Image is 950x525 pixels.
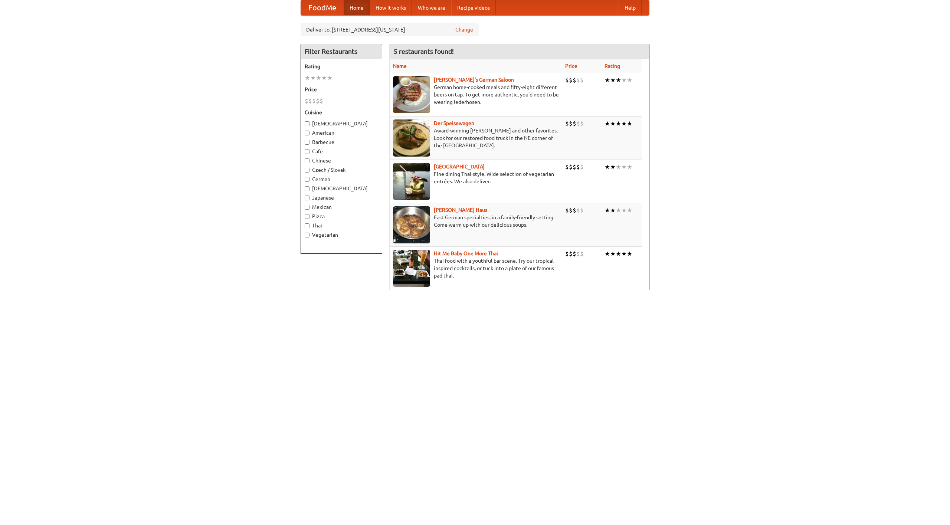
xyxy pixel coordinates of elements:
li: ★ [605,206,610,214]
li: $ [320,97,323,105]
a: [PERSON_NAME]'s German Saloon [434,77,514,83]
a: Hit Me Baby One More Thai [434,250,498,256]
li: ★ [616,206,621,214]
input: Thai [305,223,309,228]
li: $ [580,163,584,171]
a: Rating [605,63,620,69]
label: Thai [305,222,378,229]
li: ★ [627,163,632,171]
h4: Filter Restaurants [301,44,382,59]
li: $ [580,76,584,84]
li: $ [580,206,584,214]
li: ★ [610,206,616,214]
li: ★ [621,163,627,171]
li: $ [565,206,569,214]
input: Cafe [305,149,309,154]
li: ★ [610,250,616,258]
li: ★ [616,163,621,171]
li: ★ [605,250,610,258]
li: ★ [621,250,627,258]
li: ★ [605,163,610,171]
li: ★ [316,74,321,82]
a: [PERSON_NAME] Haus [434,207,487,213]
p: Award-winning [PERSON_NAME] and other favorites. Look for our restored food truck in the NE corne... [393,127,559,149]
li: ★ [310,74,316,82]
a: Home [344,0,370,15]
input: German [305,177,309,182]
li: ★ [610,76,616,84]
li: ★ [627,76,632,84]
li: ★ [621,76,627,84]
li: $ [569,163,573,171]
li: $ [565,163,569,171]
input: American [305,131,309,135]
a: FoodMe [301,0,344,15]
label: Cafe [305,148,378,155]
li: $ [316,97,320,105]
label: [DEMOGRAPHIC_DATA] [305,185,378,192]
img: babythai.jpg [393,250,430,287]
a: [GEOGRAPHIC_DATA] [434,164,485,170]
ng-pluralize: 5 restaurants found! [394,48,454,55]
p: East German specialties, in a family-friendly setting. Come warm up with our delicious soups. [393,214,559,229]
input: Barbecue [305,140,309,145]
input: Chinese [305,158,309,163]
input: Mexican [305,205,309,210]
h5: Cuisine [305,109,378,116]
li: ★ [305,74,310,82]
img: kohlhaus.jpg [393,206,430,243]
a: Who we are [412,0,451,15]
li: ★ [610,119,616,128]
a: How it works [370,0,412,15]
p: German home-cooked meals and fifty-eight different beers on tap. To get more authentic, you'd nee... [393,83,559,106]
li: ★ [610,163,616,171]
li: ★ [605,119,610,128]
li: $ [576,206,580,214]
p: Fine dining Thai-style. Wide selection of vegetarian entrées. We also deliver. [393,170,559,185]
li: ★ [627,119,632,128]
img: speisewagen.jpg [393,119,430,157]
label: Chinese [305,157,378,164]
label: [DEMOGRAPHIC_DATA] [305,120,378,127]
input: Japanese [305,196,309,200]
li: $ [573,250,576,258]
div: Deliver to: [STREET_ADDRESS][US_STATE] [301,23,479,36]
input: Pizza [305,214,309,219]
li: $ [569,76,573,84]
li: $ [576,163,580,171]
li: $ [569,250,573,258]
li: $ [576,76,580,84]
li: $ [580,250,584,258]
a: Change [455,26,473,33]
li: ★ [321,74,327,82]
li: ★ [621,206,627,214]
input: Vegetarian [305,233,309,237]
a: Recipe videos [451,0,496,15]
b: Der Speisewagen [434,120,474,126]
label: Japanese [305,194,378,201]
li: ★ [616,250,621,258]
label: Mexican [305,203,378,211]
input: [DEMOGRAPHIC_DATA] [305,186,309,191]
label: Vegetarian [305,231,378,239]
li: ★ [327,74,332,82]
li: ★ [616,76,621,84]
li: $ [569,206,573,214]
li: ★ [605,76,610,84]
li: ★ [621,119,627,128]
a: Name [393,63,407,69]
li: ★ [616,119,621,128]
li: $ [573,76,576,84]
label: Czech / Slovak [305,166,378,174]
li: $ [573,119,576,128]
p: Thai food with a youthful bar scene. Try our tropical inspired cocktails, or tuck into a plate of... [393,257,559,279]
li: $ [305,97,308,105]
li: $ [576,119,580,128]
label: American [305,129,378,137]
li: ★ [627,206,632,214]
img: esthers.jpg [393,76,430,113]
